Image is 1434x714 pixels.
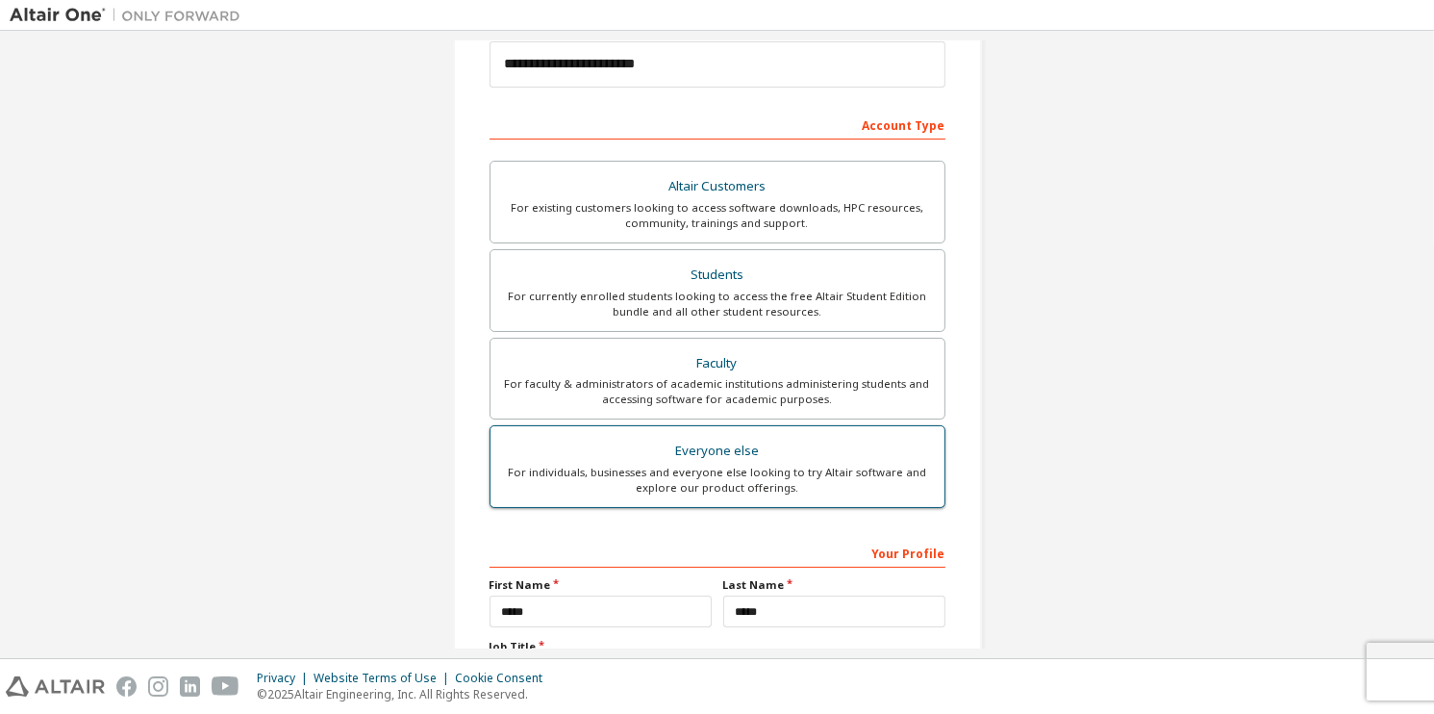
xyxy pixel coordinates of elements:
[148,676,168,697] img: instagram.svg
[257,686,554,702] p: © 2025 Altair Engineering, Inc. All Rights Reserved.
[490,577,712,593] label: First Name
[490,109,945,140] div: Account Type
[314,671,455,686] div: Website Terms of Use
[490,639,945,654] label: Job Title
[502,289,933,319] div: For currently enrolled students looking to access the free Altair Student Edition bundle and all ...
[502,262,933,289] div: Students
[6,676,105,697] img: altair_logo.svg
[502,350,933,377] div: Faculty
[502,465,933,496] div: For individuals, businesses and everyone else looking to try Altair software and explore our prod...
[10,6,250,25] img: Altair One
[490,537,945,568] div: Your Profile
[116,676,137,697] img: facebook.svg
[502,438,933,465] div: Everyone else
[502,376,933,407] div: For faculty & administrators of academic institutions administering students and accessing softwa...
[502,200,933,231] div: For existing customers looking to access software downloads, HPC resources, community, trainings ...
[212,676,239,697] img: youtube.svg
[455,671,554,686] div: Cookie Consent
[180,676,200,697] img: linkedin.svg
[257,671,314,686] div: Privacy
[723,577,945,593] label: Last Name
[502,173,933,200] div: Altair Customers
